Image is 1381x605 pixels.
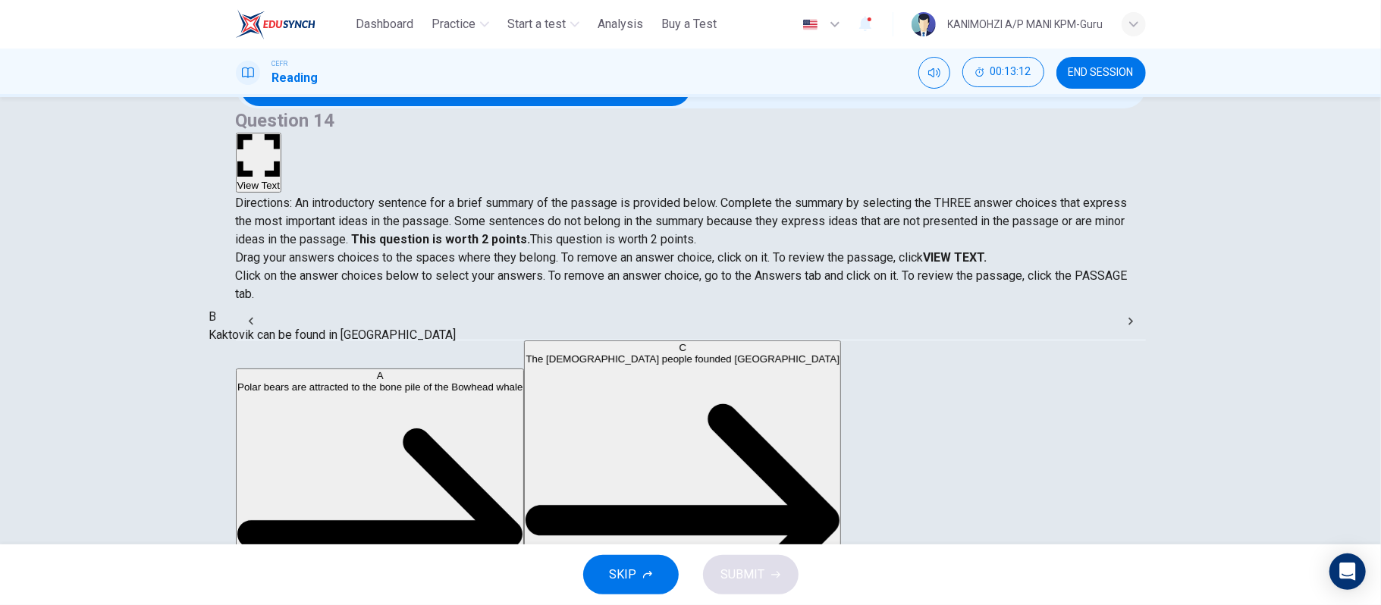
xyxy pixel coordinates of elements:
[1329,553,1366,590] div: Open Intercom Messenger
[236,267,1146,303] p: Click on the answer choices below to select your answers. To remove an answer choice, go to the A...
[526,353,840,365] span: The [DEMOGRAPHIC_DATA] people founded [GEOGRAPHIC_DATA]
[526,342,840,353] div: C
[501,11,585,38] button: Start a test
[237,370,523,381] div: A
[1056,57,1146,89] button: END SESSION
[801,19,820,30] img: en
[236,196,1128,246] span: Directions: An introductory sentence for a brief summary of the passage is provided below. Comple...
[918,57,950,89] div: Mute
[990,66,1031,78] span: 00:13:12
[425,11,495,38] button: Practice
[236,9,315,39] img: ELTC logo
[655,11,723,38] button: Buy a Test
[236,9,350,39] a: ELTC logo
[948,15,1103,33] div: KANIMOHZI A/P MANI KPM-Guru
[962,57,1044,89] div: Hide
[962,57,1044,87] button: 00:13:12
[592,11,649,38] button: Analysis
[1069,67,1134,79] span: END SESSION
[236,249,1146,267] p: Drag your answers choices to the spaces where they belong. To remove an answer choice, click on i...
[237,381,523,393] span: Polar bears are attracted to the bone pile of the Bowhead whale
[236,108,1146,133] h4: Question 14
[598,15,643,33] span: Analysis
[661,15,717,33] span: Buy a Test
[507,15,566,33] span: Start a test
[236,133,282,193] button: View Text
[272,58,288,69] span: CEFR
[912,12,936,36] img: Profile picture
[432,15,476,33] span: Practice
[583,555,679,594] button: SKIP
[356,15,413,33] span: Dashboard
[349,232,531,246] strong: This question is worth 2 points.
[272,69,319,87] h1: Reading
[610,564,637,585] span: SKIP
[266,303,1116,340] div: Choose test type tabs
[924,250,987,265] strong: VIEW TEXT.
[531,232,697,246] span: This question is worth 2 points.
[350,11,419,38] button: Dashboard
